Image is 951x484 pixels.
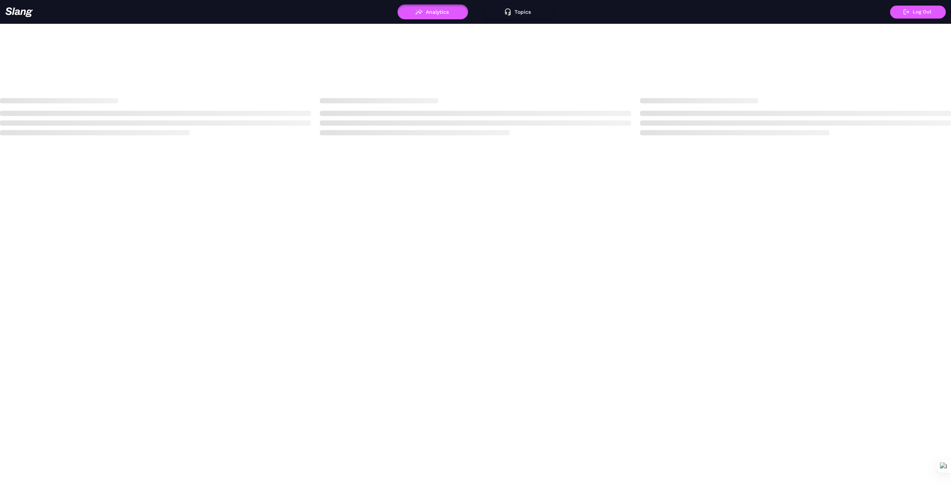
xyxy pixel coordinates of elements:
img: 623511267c55cb56e2f2a487_logo2.png [5,7,33,17]
a: Analytics [397,9,468,14]
button: Topics [483,4,554,19]
button: Log Out [890,6,946,19]
button: Analytics [397,4,468,19]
